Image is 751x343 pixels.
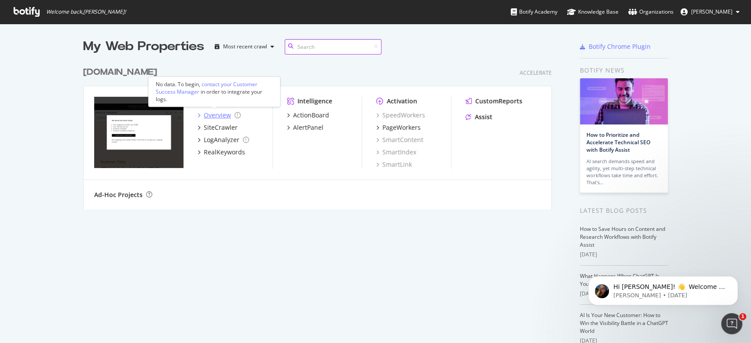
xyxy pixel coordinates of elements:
[575,258,751,319] iframe: Intercom notifications message
[580,225,665,248] a: How to Save Hours on Content and Research Workflows with Botify Assist
[580,251,668,259] div: [DATE]
[580,206,668,215] div: Latest Blog Posts
[465,97,522,106] a: CustomReports
[156,80,273,103] div: No data. To begin, in order to integrate your logs.
[94,97,183,168] img: www.monicavinader.com
[511,7,557,16] div: Botify Academy
[198,135,249,144] a: LogAnalyzer
[204,135,239,144] div: LogAnalyzer
[46,8,126,15] span: Welcome back, [PERSON_NAME] !
[287,123,323,132] a: AlertPanel
[580,42,651,51] a: Botify Chrome Plugin
[83,38,204,55] div: My Web Properties
[721,313,742,334] iframe: Intercom live chat
[204,123,238,132] div: SiteCrawler
[198,111,241,120] a: Overview
[580,78,668,124] img: How to Prioritize and Accelerate Technical SEO with Botify Assist
[83,66,161,79] a: [DOMAIN_NAME]
[376,123,421,132] a: PageWorkers
[285,39,381,55] input: Search
[475,113,492,121] div: Assist
[586,131,650,153] a: How to Prioritize and Accelerate Technical SEO with Botify Assist
[293,123,323,132] div: AlertPanel
[739,313,746,320] span: 1
[198,123,238,132] a: SiteCrawler
[691,8,733,15] span: Chris Ellsmore
[520,69,552,77] div: Accelerate
[465,113,492,121] a: Assist
[376,135,423,144] a: SmartContent
[198,148,245,157] a: RealKeywords
[387,97,417,106] div: Activation
[156,80,257,95] div: contact your Customer Success Manager
[580,311,668,335] a: AI Is Your New Customer: How to Win the Visibility Battle in a ChatGPT World
[586,158,661,186] div: AI search demands speed and agility, yet multi-step technical workflows take time and effort. Tha...
[287,111,329,120] a: ActionBoard
[94,190,143,199] div: Ad-Hoc Projects
[475,97,522,106] div: CustomReports
[382,123,421,132] div: PageWorkers
[223,44,267,49] div: Most recent crawl
[674,5,747,19] button: [PERSON_NAME]
[376,111,425,120] a: SpeedWorkers
[376,148,416,157] a: SmartIndex
[580,66,668,75] div: Botify news
[83,66,157,79] div: [DOMAIN_NAME]
[204,148,245,157] div: RealKeywords
[628,7,674,16] div: Organizations
[297,97,332,106] div: Intelligence
[204,111,231,120] div: Overview
[567,7,619,16] div: Knowledge Base
[376,160,412,169] a: SmartLink
[83,55,559,209] div: grid
[293,111,329,120] div: ActionBoard
[211,40,278,54] button: Most recent crawl
[589,42,651,51] div: Botify Chrome Plugin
